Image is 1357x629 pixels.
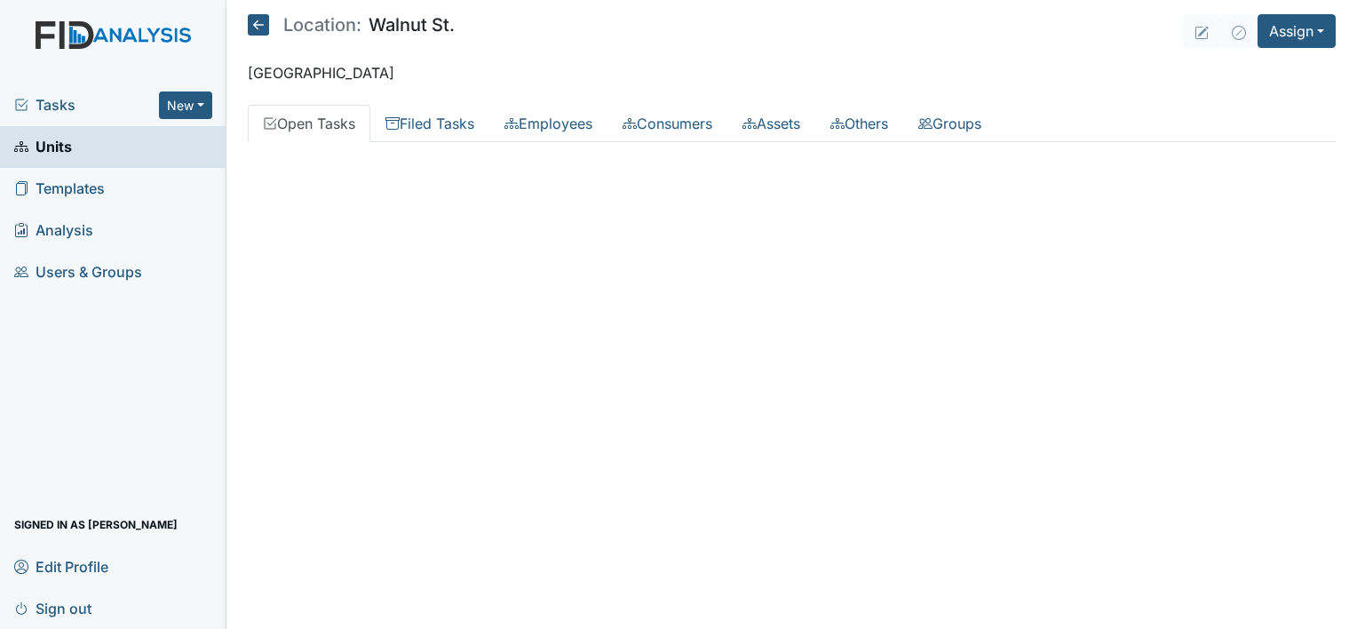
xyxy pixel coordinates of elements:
span: Analysis [14,217,93,244]
span: Sign out [14,594,91,622]
a: Groups [903,105,996,142]
span: Signed in as [PERSON_NAME] [14,511,178,538]
a: Employees [489,105,607,142]
span: Location: [283,16,361,34]
button: Assign [1258,14,1336,48]
a: Tasks [14,94,159,115]
a: Open Tasks [248,105,370,142]
button: New [159,92,212,119]
a: Consumers [607,105,727,142]
h5: Walnut St. [248,14,455,36]
span: Units [14,133,72,161]
span: Users & Groups [14,259,142,286]
p: [GEOGRAPHIC_DATA] [248,62,1336,84]
a: Filed Tasks [370,105,489,142]
a: Assets [727,105,815,142]
span: Edit Profile [14,553,108,580]
span: Templates [14,175,105,203]
a: Others [815,105,903,142]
